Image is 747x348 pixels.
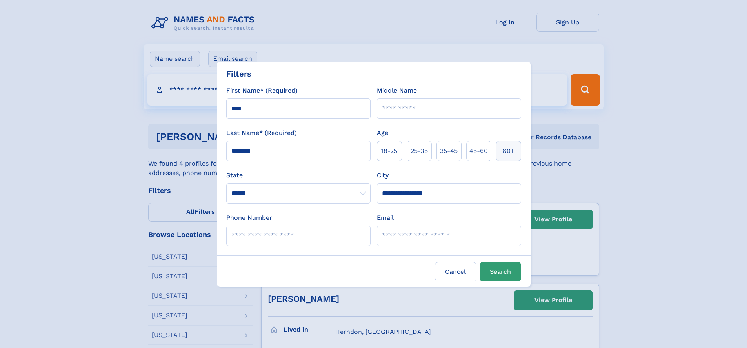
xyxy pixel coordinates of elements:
span: 18‑25 [381,146,397,156]
label: Email [377,213,394,222]
label: Cancel [435,262,476,281]
span: 35‑45 [440,146,458,156]
span: 60+ [503,146,514,156]
label: Middle Name [377,86,417,95]
span: 25‑35 [411,146,428,156]
label: City [377,171,389,180]
label: State [226,171,371,180]
label: First Name* (Required) [226,86,298,95]
label: Phone Number [226,213,272,222]
label: Last Name* (Required) [226,128,297,138]
button: Search [480,262,521,281]
span: 45‑60 [469,146,488,156]
label: Age [377,128,388,138]
div: Filters [226,68,251,80]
